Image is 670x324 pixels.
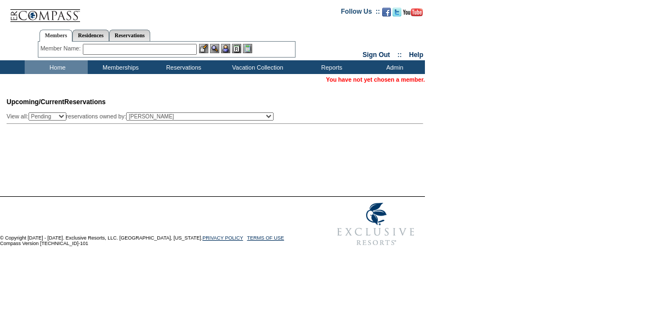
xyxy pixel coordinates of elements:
[393,11,401,18] a: Follow us on Twitter
[7,98,64,106] span: Upcoming/Current
[403,8,423,16] img: Subscribe to our YouTube Channel
[7,112,279,121] div: View all: reservations owned by:
[39,30,73,42] a: Members
[398,51,402,59] span: ::
[7,98,106,106] span: Reservations
[247,235,285,241] a: TERMS OF USE
[341,7,380,20] td: Follow Us ::
[199,44,208,53] img: b_edit.gif
[88,60,151,74] td: Memberships
[403,11,423,18] a: Subscribe to our YouTube Channel
[327,197,425,252] img: Exclusive Resorts
[362,51,390,59] a: Sign Out
[326,76,425,83] span: You have not yet chosen a member.
[151,60,214,74] td: Reservations
[393,8,401,16] img: Follow us on Twitter
[41,44,83,53] div: Member Name:
[409,51,423,59] a: Help
[25,60,88,74] td: Home
[382,11,391,18] a: Become our fan on Facebook
[221,44,230,53] img: Impersonate
[243,44,252,53] img: b_calculator.gif
[72,30,109,41] a: Residences
[109,30,150,41] a: Reservations
[299,60,362,74] td: Reports
[202,235,243,241] a: PRIVACY POLICY
[210,44,219,53] img: View
[214,60,299,74] td: Vacation Collection
[382,8,391,16] img: Become our fan on Facebook
[362,60,425,74] td: Admin
[232,44,241,53] img: Reservations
